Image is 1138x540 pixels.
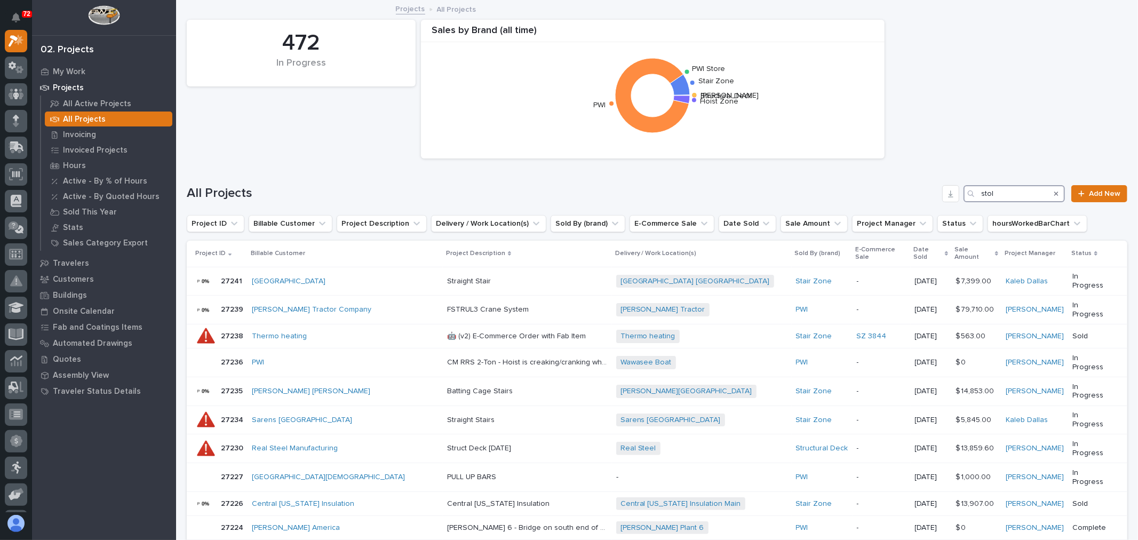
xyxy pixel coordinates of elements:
[956,497,996,509] p: $ 13,907.00
[1006,444,1064,453] a: [PERSON_NAME]
[251,248,305,259] p: Billable Customer
[956,442,996,453] p: $ 13,859.60
[796,444,848,453] a: Structural Deck
[63,146,128,155] p: Invoiced Projects
[551,215,625,232] button: Sold By (brand)
[1006,499,1064,509] a: [PERSON_NAME]
[53,307,115,316] p: Onsite Calendar
[796,332,832,341] a: Stair Zone
[187,492,1127,516] tr: 2722627226 Central [US_STATE] Insulation Central [US_STATE] InsulationCentral [US_STATE] Insulati...
[1006,523,1064,533] a: [PERSON_NAME]
[698,78,734,85] text: Stair Zone
[431,215,546,232] button: Delivery / Work Location(s)
[41,235,176,250] a: Sales Category Export
[187,434,1127,463] tr: 2723027230 Real Steel Manufacturing Struct Deck [DATE]Struct Deck [DATE] Real Steel Structural De...
[41,96,176,111] a: All Active Projects
[252,332,307,341] a: Thermo heating
[956,356,968,367] p: $ 0
[1006,416,1048,425] a: Kaleb Dallas
[915,473,947,482] p: [DATE]
[915,277,947,286] p: [DATE]
[252,444,338,453] a: Real Steel Manufacturing
[32,255,176,271] a: Travelers
[41,142,176,157] a: Invoiced Projects
[337,215,427,232] button: Project Description
[252,387,370,396] a: [PERSON_NAME] [PERSON_NAME]
[53,275,94,284] p: Customers
[32,287,176,303] a: Buildings
[796,305,808,314] a: PWI
[32,63,176,80] a: My Work
[1072,332,1110,341] p: Sold
[857,332,887,341] a: SZ 3844
[1006,305,1064,314] a: [PERSON_NAME]
[205,58,397,80] div: In Progress
[53,67,85,77] p: My Work
[620,416,721,425] a: Sarens [GEOGRAPHIC_DATA]
[1089,190,1120,197] span: Add New
[1006,332,1064,341] a: [PERSON_NAME]
[252,305,371,314] a: [PERSON_NAME] Tractor Company
[620,332,675,341] a: Thermo heating
[1006,473,1064,482] a: [PERSON_NAME]
[53,339,132,348] p: Automated Drawings
[796,358,808,367] a: PWI
[964,185,1065,202] input: Search
[856,244,908,264] p: E-Commerce Sale
[620,387,752,396] a: [PERSON_NAME][GEOGRAPHIC_DATA]
[447,442,513,453] p: Struct Deck [DATE]
[857,444,906,453] p: -
[956,275,993,286] p: $ 7,399.00
[32,271,176,287] a: Customers
[437,3,476,14] p: All Projects
[915,523,947,533] p: [DATE]
[41,44,94,56] div: 02. Projects
[41,112,176,126] a: All Projects
[187,296,1127,324] tr: 2723927239 [PERSON_NAME] Tractor Company FSTRUL3 Crane SystemFSTRUL3 Crane System [PERSON_NAME] T...
[857,416,906,425] p: -
[447,275,493,286] p: Straight Stair
[41,127,176,142] a: Invoicing
[915,387,947,396] p: [DATE]
[796,416,832,425] a: Stair Zone
[221,330,245,341] p: 27238
[956,330,988,341] p: $ 563.00
[195,248,226,259] p: Project ID
[1072,523,1110,533] p: Complete
[915,332,947,341] p: [DATE]
[63,239,148,248] p: Sales Category Export
[23,10,30,18] p: 72
[252,277,325,286] a: [GEOGRAPHIC_DATA]
[630,215,714,232] button: E-Commerce Sale
[701,92,759,99] text: [PERSON_NAME]
[447,356,610,367] p: CM RRS 2-Ton - Hoist is creaking/cranking when load gets to the top
[620,444,656,453] a: Real Steel
[32,80,176,96] a: Projects
[701,98,739,105] text: Hoist Zone
[954,244,992,264] p: Sale Amount
[615,248,697,259] p: Delivery / Work Location(s)
[5,512,27,535] button: users-avatar
[857,473,906,482] p: -
[252,416,352,425] a: Sarens [GEOGRAPHIC_DATA]
[53,291,87,300] p: Buildings
[1006,358,1064,367] a: [PERSON_NAME]
[593,102,606,109] text: PWI
[796,473,808,482] a: PWI
[620,358,672,367] a: Wawasee Boat
[187,348,1127,377] tr: 2723627236 PWI CM RRS 2-Ton - Hoist is creaking/cranking when load gets to the topCM RRS 2-Ton - ...
[1006,387,1064,396] a: [PERSON_NAME]
[852,215,933,232] button: Project Manager
[956,521,968,533] p: $ 0
[41,204,176,219] a: Sold This Year
[1071,185,1127,202] a: Add New
[32,383,176,399] a: Traveler Status Details
[221,385,245,396] p: 27235
[205,30,397,57] div: 472
[937,215,983,232] button: Status
[187,267,1127,296] tr: 2724127241 [GEOGRAPHIC_DATA] Straight StairStraight Stair [GEOGRAPHIC_DATA] [GEOGRAPHIC_DATA] Sta...
[915,305,947,314] p: [DATE]
[620,305,705,314] a: [PERSON_NAME] Tractor
[32,367,176,383] a: Assembly View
